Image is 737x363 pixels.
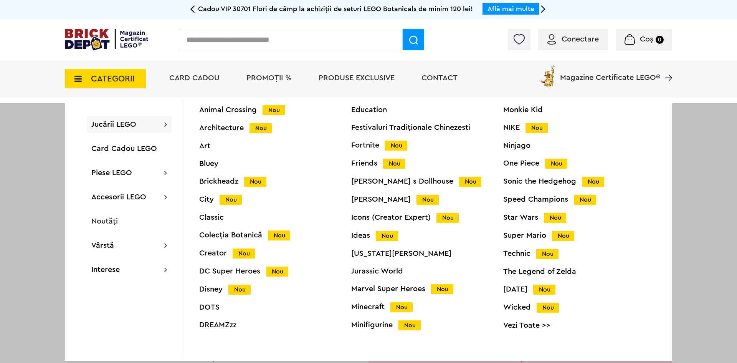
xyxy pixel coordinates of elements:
[660,64,672,71] a: Magazine Certificate LEGO®
[421,74,458,82] a: Contact
[640,35,653,43] span: Coș
[169,74,220,82] a: Card Cadou
[246,74,292,82] a: PROMOȚII %
[562,35,599,43] span: Conectare
[487,5,534,12] a: Află mai multe
[547,35,599,43] a: Conectare
[319,74,395,82] a: Produse exclusive
[198,5,473,12] span: Cadou VIP 30701 Flori de câmp la achiziții de seturi LEGO Botanicals de minim 120 lei!
[91,75,135,83] span: CATEGORII
[560,64,660,81] span: Magazine Certificate LEGO®
[656,36,664,44] small: 0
